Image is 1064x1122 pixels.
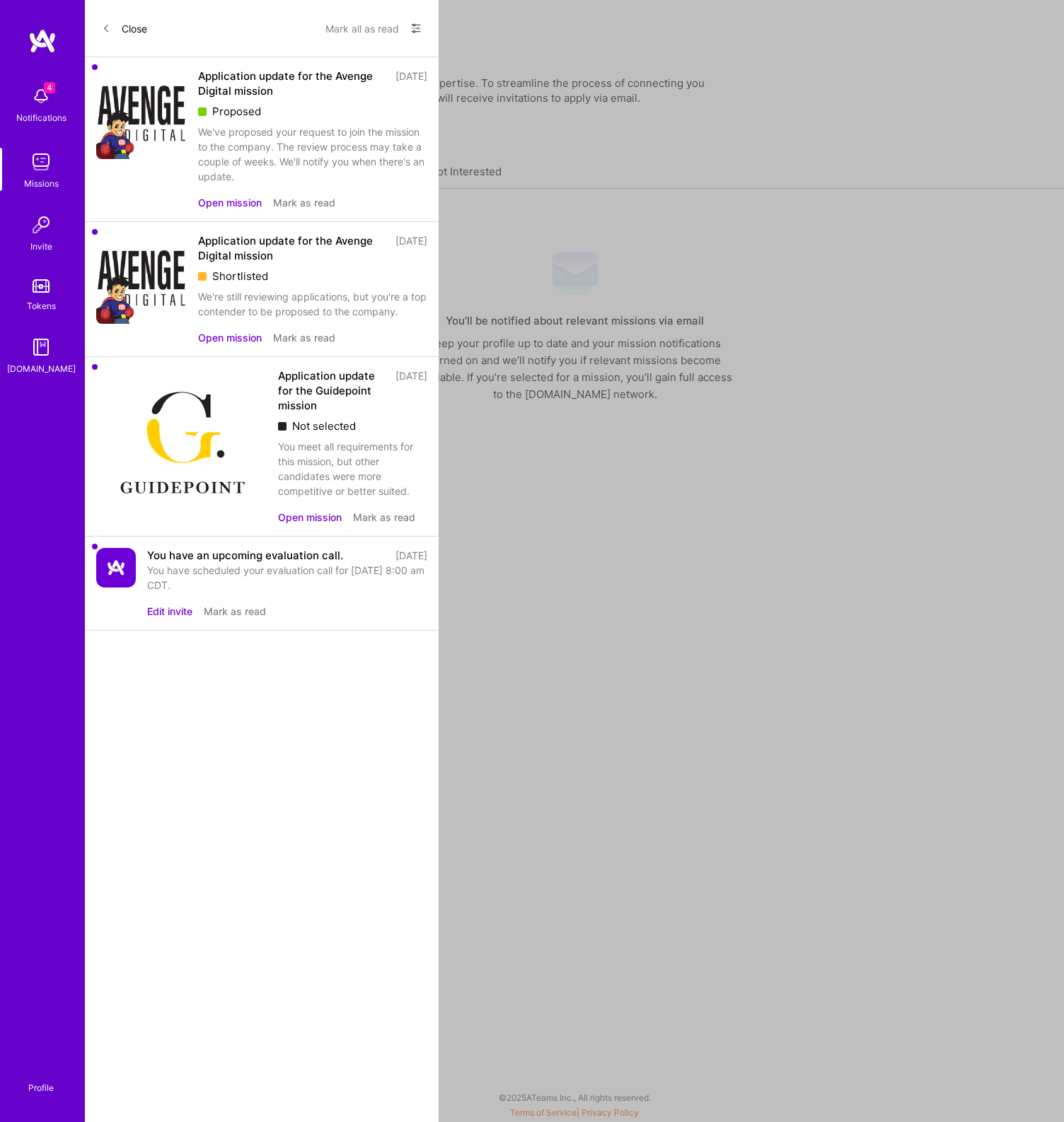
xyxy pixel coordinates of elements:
div: Proposed [198,104,427,119]
div: [DATE] [395,368,427,413]
div: You meet all requirements for this mission, but other candidates were more competitive or better ... [278,439,427,498]
img: Company Logo [96,548,136,588]
img: Company Logo [96,233,187,324]
div: Invite [30,239,52,254]
img: guide book [27,333,55,361]
div: Shortlisted [198,269,427,284]
div: Tokens [27,298,56,313]
button: Edit invite [147,604,192,619]
div: Application update for the Guidepoint mission [278,368,387,413]
img: logo [28,28,57,54]
button: Open mission [278,510,342,525]
button: Open mission [198,330,262,345]
div: You have scheduled your evaluation call for [DATE] 8:00 am CDT. [147,563,427,592]
div: We've proposed your request to join the mission to the company. The review process may take a cou... [198,124,427,184]
div: You have an upcoming evaluation call. [147,548,343,563]
img: Invite [27,211,55,239]
div: Not selected [278,419,427,433]
div: Notifications [16,110,66,125]
div: Application update for the Avenge Digital mission [198,69,387,98]
img: Company Logo [96,368,267,516]
button: Mark as read [204,604,266,619]
div: [DATE] [395,548,427,563]
div: Profile [28,1080,54,1094]
img: Company Logo [96,69,187,159]
div: [DATE] [395,69,427,98]
img: tokens [33,279,50,293]
button: Close [102,17,147,40]
div: Missions [24,176,59,191]
img: bell [27,82,55,110]
span: 4 [44,82,55,93]
div: [DOMAIN_NAME] [7,361,76,376]
button: Open mission [198,195,262,210]
button: Mark all as read [325,17,399,40]
img: teamwork [27,148,55,176]
div: We're still reviewing applications, but you're a top contender to be proposed to the company. [198,289,427,319]
button: Mark as read [273,330,335,345]
button: Mark as read [353,510,415,525]
div: Application update for the Avenge Digital mission [198,233,387,263]
div: [DATE] [395,233,427,263]
button: Mark as read [273,195,335,210]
